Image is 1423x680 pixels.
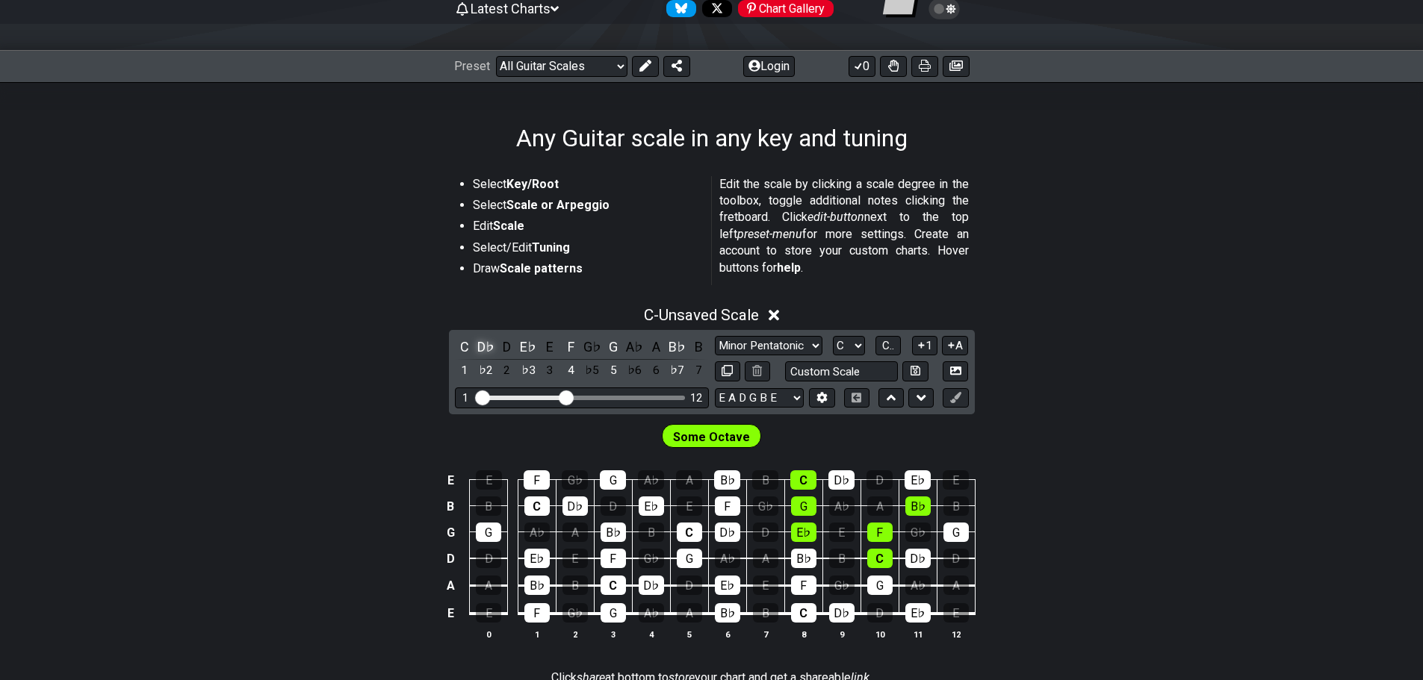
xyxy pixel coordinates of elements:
[943,603,969,623] div: E
[441,493,459,520] td: B
[500,261,583,275] strong: Scale patterns
[601,523,626,542] div: B♭
[441,599,459,628] td: E
[638,470,664,490] div: A♭
[943,361,968,381] button: Create Image
[473,197,701,218] li: Select
[689,361,708,381] div: toggle scale degree
[908,388,934,408] button: Move down
[784,626,822,642] th: 8
[791,575,816,595] div: F
[867,575,893,595] div: G
[516,124,908,152] h1: Any Guitar scale in any key and tuning
[562,470,588,490] div: G♭
[677,603,702,623] div: A
[807,210,864,224] em: edit-button
[562,523,588,542] div: A
[912,336,937,356] button: 1
[562,549,588,568] div: E
[639,549,664,568] div: G♭
[943,56,970,77] button: Create image
[866,470,893,490] div: D
[518,337,538,357] div: toggle pitch class
[493,219,524,233] strong: Scale
[524,549,550,568] div: E♭
[455,387,709,408] div: Visible fret range
[746,626,784,642] th: 7
[752,470,778,490] div: B
[668,337,687,357] div: toggle pitch class
[561,337,580,357] div: toggle pitch class
[506,177,559,191] strong: Key/Root
[646,361,666,381] div: toggle scale degree
[455,361,474,381] div: toggle scale degree
[673,426,750,448] span: First enable full edit mode to edit
[737,227,802,241] em: preset-menu
[867,496,893,516] div: A
[632,56,659,77] button: Edit Preset
[646,337,666,357] div: toggle pitch class
[632,626,670,642] th: 4
[639,575,664,595] div: D♭
[791,603,816,623] div: C
[677,496,702,516] div: E
[441,467,459,493] td: E
[833,336,865,356] select: Tonic/Root
[604,361,623,381] div: toggle scale degree
[828,470,855,490] div: D♭
[562,603,588,623] div: G♭
[791,496,816,516] div: G
[506,198,610,212] strong: Scale or Arpeggio
[476,523,501,542] div: G
[524,603,550,623] div: F
[462,392,468,405] div: 1
[791,523,816,542] div: E♭
[518,361,538,381] div: toggle scale degree
[524,575,550,595] div: B♭
[604,337,623,357] div: toggle pitch class
[601,575,626,595] div: C
[583,361,602,381] div: toggle scale degree
[455,337,474,357] div: toggle pitch class
[943,470,969,490] div: E
[911,56,938,77] button: Print
[905,496,931,516] div: B♭
[867,603,893,623] div: D
[743,56,795,77] button: Login
[905,523,931,542] div: G♭
[473,240,701,261] li: Select/Edit
[715,523,740,542] div: D♭
[905,470,931,490] div: E♭
[540,361,559,381] div: toggle scale degree
[714,470,740,490] div: B♭
[473,176,701,197] li: Select
[943,496,969,516] div: B
[829,603,855,623] div: D♭
[829,496,855,516] div: A♭
[899,626,937,642] th: 11
[791,549,816,568] div: B♭
[715,496,740,516] div: F
[943,523,969,542] div: G
[936,2,953,16] span: Toggle light / dark theme
[476,496,501,516] div: B
[715,549,740,568] div: A♭
[583,337,602,357] div: toggle pitch class
[882,339,894,352] span: C..
[601,496,626,516] div: D
[476,470,502,490] div: E
[822,626,861,642] th: 9
[829,575,855,595] div: G♭
[540,337,559,357] div: toggle pitch class
[937,626,975,642] th: 12
[524,470,550,490] div: F
[708,626,746,642] th: 6
[849,56,875,77] button: 0
[902,361,928,381] button: Store user defined scale
[497,337,517,357] div: toggle pitch class
[639,496,664,516] div: E♭
[715,336,822,356] select: Scale
[745,361,770,381] button: Delete
[880,56,907,77] button: Toggle Dexterity for all fretkits
[473,218,701,239] li: Edit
